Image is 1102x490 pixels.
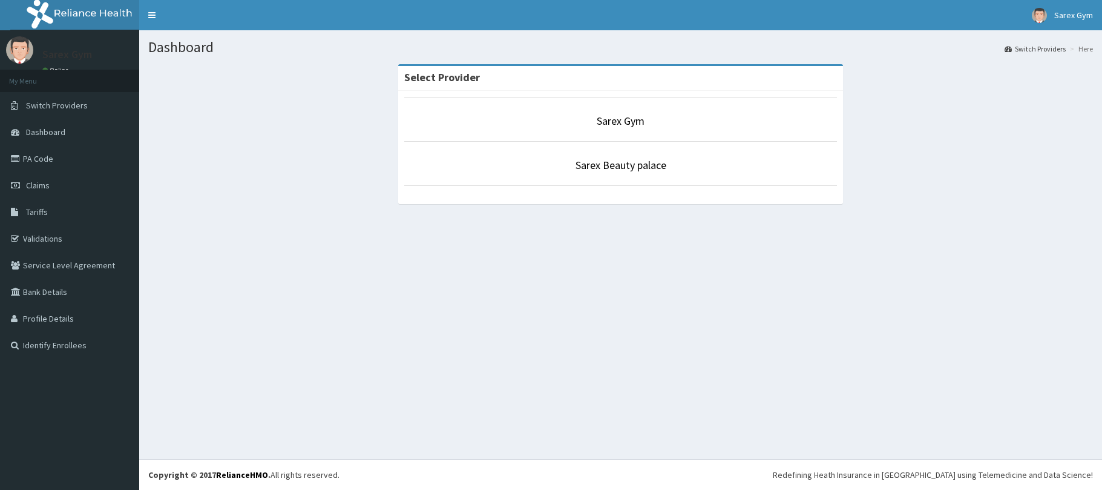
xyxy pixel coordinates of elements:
[597,114,644,128] a: Sarex Gym
[26,127,65,137] span: Dashboard
[148,469,271,480] strong: Copyright © 2017 .
[148,39,1093,55] h1: Dashboard
[26,207,48,217] span: Tariffs
[42,49,92,60] p: Sarex Gym
[139,459,1102,490] footer: All rights reserved.
[42,66,71,74] a: Online
[576,158,666,172] a: Sarex Beauty palace
[26,100,88,111] span: Switch Providers
[216,469,268,480] a: RelianceHMO
[1054,10,1093,21] span: Sarex Gym
[1032,8,1047,23] img: User Image
[404,70,480,84] strong: Select Provider
[26,180,50,191] span: Claims
[1067,44,1093,54] li: Here
[1005,44,1066,54] a: Switch Providers
[6,36,33,64] img: User Image
[773,469,1093,481] div: Redefining Heath Insurance in [GEOGRAPHIC_DATA] using Telemedicine and Data Science!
